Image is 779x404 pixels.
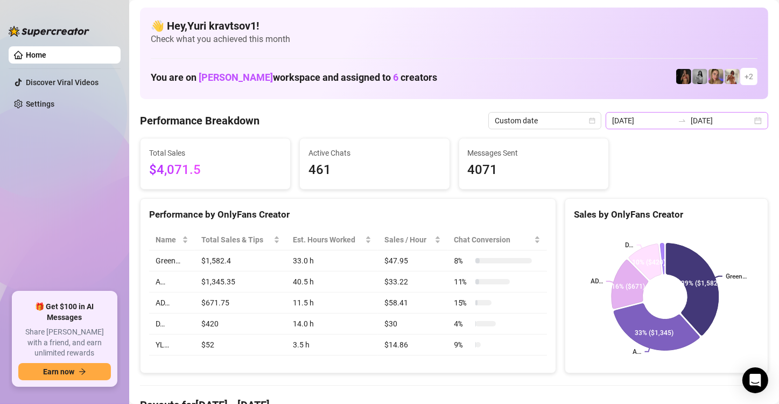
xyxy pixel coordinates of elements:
[286,271,378,292] td: 40.5 h
[676,69,691,84] img: D
[393,72,398,83] span: 6
[151,33,757,45] span: Check what you achieved this month
[9,26,89,37] img: logo-BBDzfeDw.svg
[574,207,759,222] div: Sales by OnlyFans Creator
[149,160,282,180] span: $4,071.5
[454,276,471,288] span: 11 %
[725,69,740,84] img: Green
[18,363,111,380] button: Earn nowarrow-right
[18,302,111,323] span: 🎁 Get $100 in AI Messages
[454,318,471,330] span: 4 %
[195,229,286,250] th: Total Sales & Tips
[43,367,74,376] span: Earn now
[286,314,378,335] td: 14.0 h
[195,314,286,335] td: $420
[156,234,180,246] span: Name
[378,271,447,292] td: $33.22
[149,314,195,335] td: D…
[678,116,686,125] span: to
[18,327,111,359] span: Share [PERSON_NAME] with a friend, and earn unlimited rewards
[151,18,757,33] h4: 👋 Hey, Yuri kravtsov1 !
[151,72,437,83] h1: You are on workspace and assigned to creators
[591,278,603,285] text: AD…
[454,339,471,351] span: 9 %
[79,368,86,375] span: arrow-right
[468,147,600,159] span: Messages Sent
[26,51,46,59] a: Home
[201,234,271,246] span: Total Sales & Tips
[378,229,447,250] th: Sales / Hour
[745,71,753,82] span: + 2
[454,255,471,267] span: 8 %
[286,250,378,271] td: 33.0 h
[378,335,447,356] td: $14.86
[195,335,286,356] td: $52
[149,229,195,250] th: Name
[149,147,282,159] span: Total Sales
[26,100,54,108] a: Settings
[195,250,286,271] td: $1,582.4
[26,78,99,87] a: Discover Viral Videos
[286,335,378,356] td: 3.5 h
[195,271,286,292] td: $1,345.35
[625,241,633,249] text: D…
[589,117,595,124] span: calendar
[149,292,195,314] td: AD…
[149,271,195,292] td: A…
[195,292,286,314] td: $671.75
[708,69,724,84] img: Cherry
[308,160,441,180] span: 461
[199,72,273,83] span: [PERSON_NAME]
[384,234,432,246] span: Sales / Hour
[726,273,747,280] text: Green…
[495,113,595,129] span: Custom date
[633,348,641,356] text: A…
[286,292,378,314] td: 11.5 h
[378,292,447,314] td: $58.41
[308,147,441,159] span: Active Chats
[149,250,195,271] td: Green…
[140,113,259,128] h4: Performance Breakdown
[742,367,768,393] div: Open Intercom Messenger
[612,115,673,127] input: Start date
[149,335,195,356] td: YL…
[378,314,447,335] td: $30
[447,229,547,250] th: Chat Conversion
[468,160,600,180] span: 4071
[678,116,686,125] span: swap-right
[149,207,547,222] div: Performance by OnlyFans Creator
[378,250,447,271] td: $47.95
[293,234,363,246] div: Est. Hours Worked
[454,234,532,246] span: Chat Conversion
[692,69,707,84] img: A
[691,115,752,127] input: End date
[454,297,471,309] span: 15 %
